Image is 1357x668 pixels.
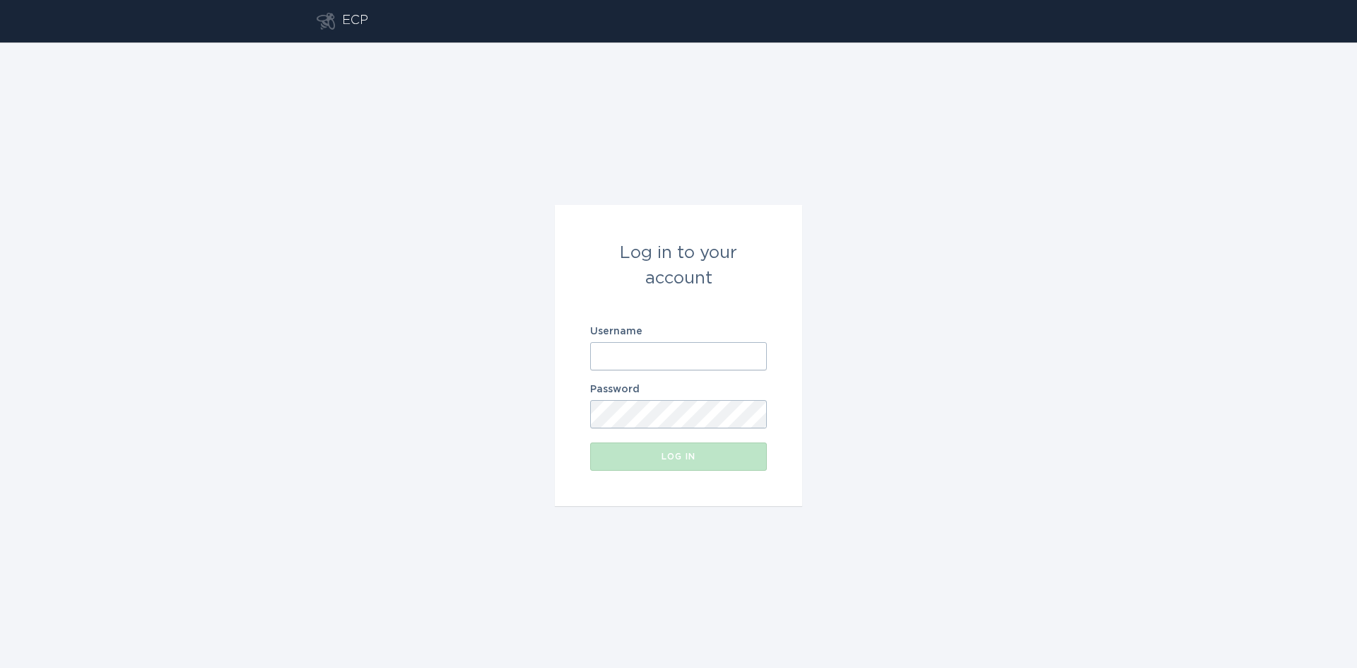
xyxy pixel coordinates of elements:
div: Log in to your account [590,240,767,291]
label: Password [590,385,767,394]
div: ECP [342,13,368,30]
button: Go to dashboard [317,13,335,30]
label: Username [590,327,767,336]
button: Log in [590,443,767,471]
div: Log in [597,452,760,461]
